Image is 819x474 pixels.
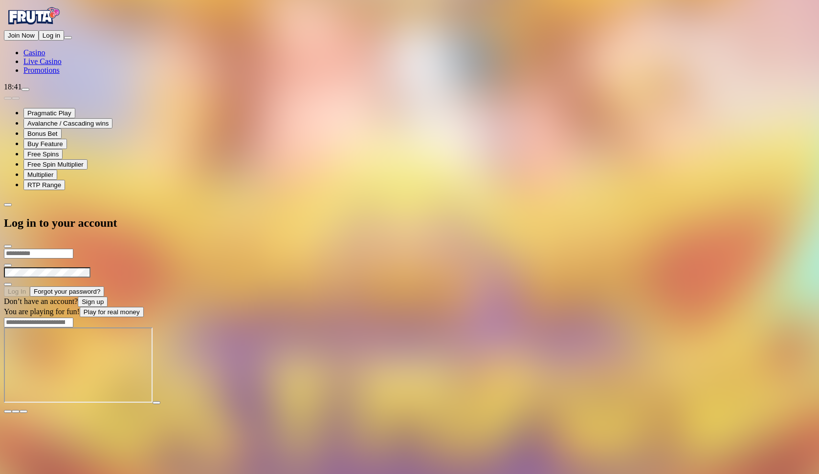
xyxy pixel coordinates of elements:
span: Casino [23,48,45,57]
span: Play for real money [84,308,140,316]
button: Multiplier [23,170,57,180]
button: Play for real money [80,307,144,317]
button: Bonus Bet [23,129,62,139]
span: Free Spins [27,151,59,158]
button: Join Now [4,30,39,41]
span: RTP Range [27,181,61,189]
button: Pragmatic Play [23,108,75,118]
span: Log In [8,288,26,295]
button: chevron-left icon [4,203,12,206]
button: Buy Feature [23,139,67,149]
button: close icon [4,410,12,413]
button: prev slide [4,97,12,100]
span: Bonus Bet [27,130,58,137]
div: Don’t have an account? [4,297,815,307]
button: Forgot your password? [30,286,104,297]
input: Search [4,318,73,327]
button: fullscreen icon [20,410,27,413]
span: Log in [43,32,60,39]
button: Free Spins [23,149,63,159]
nav: Primary [4,4,815,75]
span: Pragmatic Play [27,109,71,117]
span: Multiplier [27,171,53,178]
div: You are playing for fun! [4,307,815,317]
a: gift-inverted iconPromotions [23,66,60,74]
span: Join Now [8,32,35,39]
button: Sign up [78,297,108,307]
span: Sign up [82,298,104,305]
button: next slide [12,97,20,100]
span: Promotions [23,66,60,74]
button: RTP Range [23,180,65,190]
a: poker-chip iconLive Casino [23,57,62,65]
button: Log In [4,286,30,297]
iframe: Gates of Olympus Super Scatter [4,327,153,403]
a: diamond iconCasino [23,48,45,57]
h2: Log in to your account [4,216,815,230]
button: play icon [153,401,160,404]
button: eye icon [4,283,12,286]
button: eye icon [4,264,12,267]
button: live-chat [22,88,29,91]
button: Free Spin Multiplier [23,159,88,170]
button: menu [64,36,72,39]
button: close [4,245,12,248]
span: 18:41 [4,83,22,91]
a: Fruta [4,22,63,30]
span: Avalanche / Cascading wins [27,120,109,127]
button: chevron-down icon [12,410,20,413]
button: Avalanche / Cascading wins [23,118,112,129]
span: Free Spin Multiplier [27,161,84,168]
span: Live Casino [23,57,62,65]
span: Buy Feature [27,140,63,148]
button: Log in [39,30,64,41]
img: Fruta [4,4,63,28]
